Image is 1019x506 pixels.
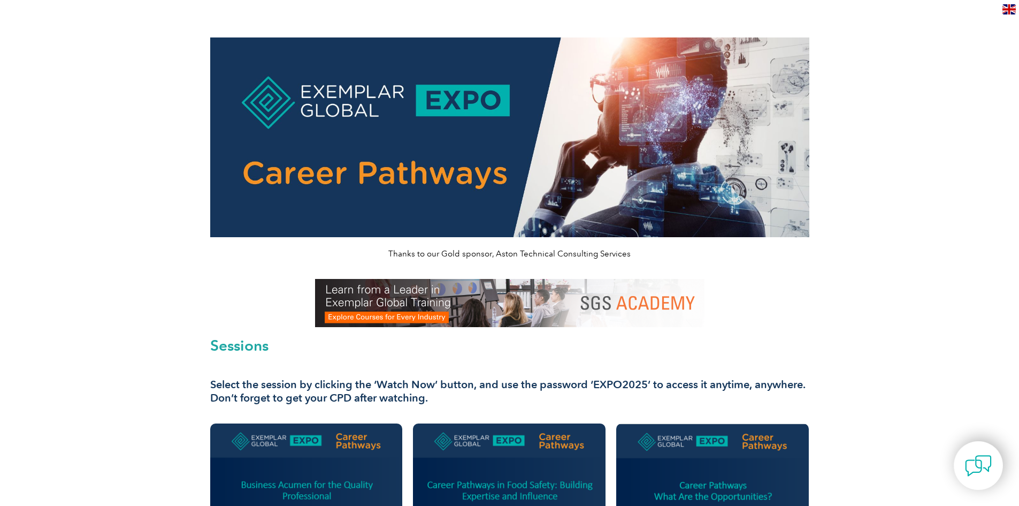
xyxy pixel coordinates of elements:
[965,452,992,479] img: contact-chat.png
[210,37,809,237] img: career pathways
[210,378,809,405] h3: Select the session by clicking the ‘Watch Now’ button, and use the password ‘EXPO2025’ to access ...
[210,248,809,260] p: Thanks to our Gold sponsor, Aston Technical Consulting Services
[210,338,809,353] h2: Sessions
[315,279,704,327] img: SGS
[1002,4,1016,14] img: en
